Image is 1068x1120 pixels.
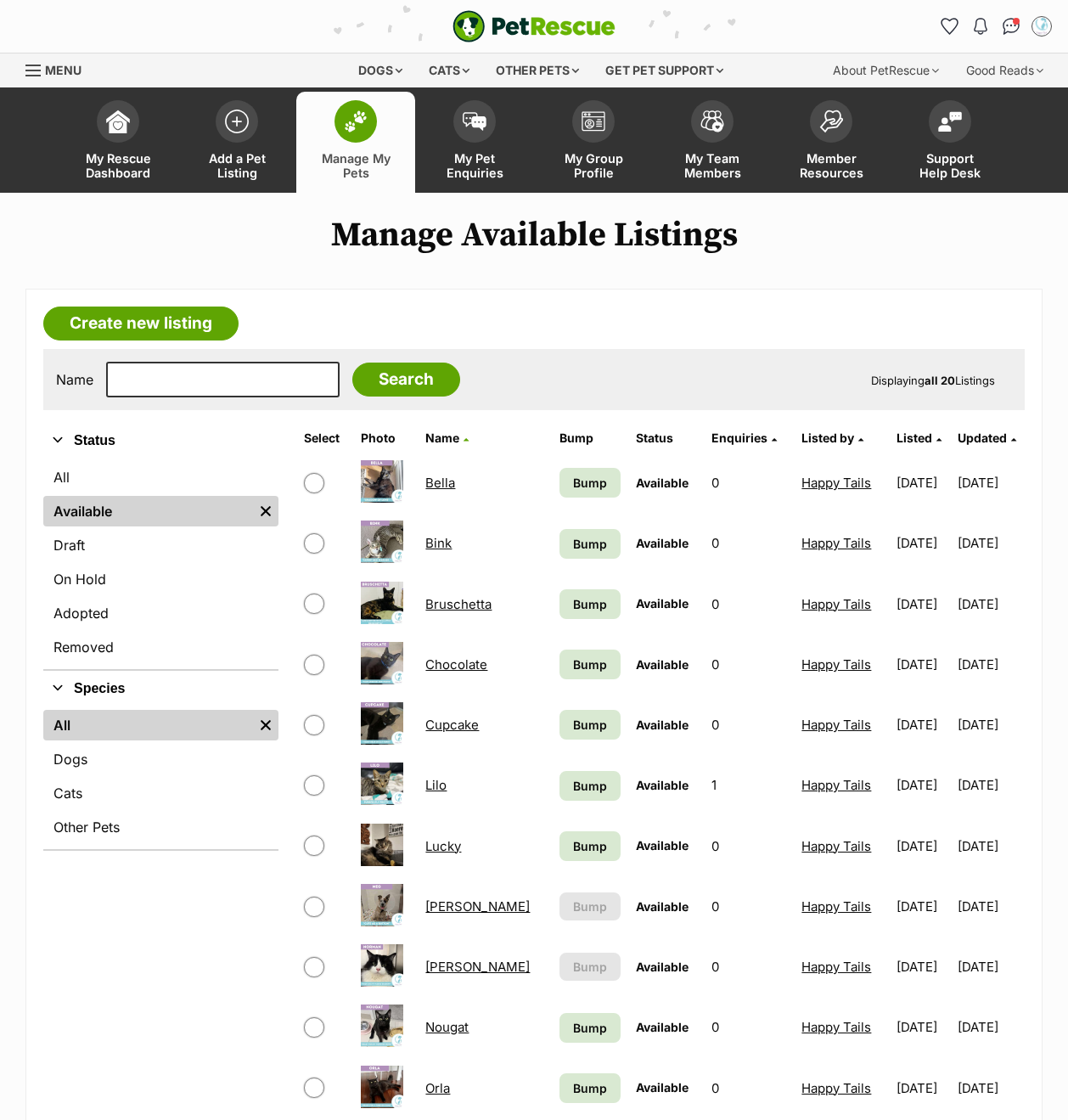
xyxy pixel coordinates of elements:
[573,1019,607,1037] span: Bump
[573,898,607,915] span: Bump
[425,717,479,733] a: Cupcake
[936,13,964,40] a: Favourites
[801,596,871,612] a: Happy Tails
[318,151,394,180] span: Manage My Pets
[344,110,368,132] img: manage-my-pets-icon-02211641906a0b7f246fdf0571729dbe1e7629f14944591b6c1af311fb30b64b.svg
[967,13,994,40] button: Notifications
[705,756,793,814] td: 1
[958,756,1023,814] td: [DATE]
[897,431,932,445] span: Listed
[821,53,951,87] div: About PetRescue
[354,425,417,452] th: Photo
[938,111,962,132] img: help-desk-icon-fdf02630f3aa405de69fd3d07c3f3aa587a6932b1a1747fa1d2bba05be0121f9.svg
[43,710,253,740] a: All
[958,695,1023,754] td: [DATE]
[106,110,130,133] img: dashboard-icon-eb2f2d2d3e046f16d808141f083e7271f6b2e854fb5c12c21221c1fb7104beca.svg
[582,111,605,132] img: group-profile-icon-3fa3cf56718a62981997c0bc7e787c4b2cf8bcc04b72c1350f741eb67cf2f40e.svg
[43,632,278,662] a: Removed
[56,372,93,387] label: Name
[700,110,724,132] img: team-members-icon-5396bd8760b3fe7c0b43da4ab00e1e3bb1a5d9ba89233759b79545d2d3fc5d0d.svg
[705,453,793,512] td: 0
[958,575,1023,633] td: [DATE]
[958,514,1023,572] td: [DATE]
[954,53,1055,87] div: Good Reads
[998,13,1025,40] a: Conversations
[890,817,955,875] td: [DATE]
[559,650,620,679] a: Bump
[43,812,278,842] a: Other Pets
[653,92,772,193] a: My Team Members
[958,817,1023,875] td: [DATE]
[425,959,530,975] a: [PERSON_NAME]
[705,817,793,875] td: 0
[352,363,460,397] input: Search
[573,474,607,492] span: Bump
[573,777,607,795] span: Bump
[425,1019,469,1035] a: Nougat
[346,53,414,87] div: Dogs
[958,635,1023,694] td: [DATE]
[43,778,278,808] a: Cats
[43,462,278,492] a: All
[801,959,871,975] a: Happy Tails
[45,63,82,77] span: Menu
[573,535,607,553] span: Bump
[793,151,869,180] span: Member Resources
[425,838,461,854] a: Lucky
[801,1019,871,1035] a: Happy Tails
[43,430,278,452] button: Status
[559,892,620,920] button: Bump
[890,998,955,1056] td: [DATE]
[452,10,616,42] a: PetRescue
[772,92,891,193] a: Member Resources
[674,151,750,180] span: My Team Members
[801,838,871,854] a: Happy Tails
[958,431,1016,445] a: Updated
[555,151,632,180] span: My Group Profile
[801,431,854,445] span: Listed by
[296,92,415,193] a: Manage My Pets
[925,374,955,387] strong: all 20
[705,998,793,1056] td: 0
[705,695,793,754] td: 0
[1003,18,1020,35] img: chat-41dd97257d64d25036548639549fe6c8038ab92f7586957e7f3b1b290dea8141.svg
[705,877,793,936] td: 0
[1028,13,1055,40] button: My account
[559,710,620,740] a: Bump
[559,1013,620,1043] a: Bump
[463,112,486,131] img: pet-enquiries-icon-7e3ad2cf08bfb03b45e93fb7055b45f3efa6380592205ae92323e6603595dc1f.svg
[573,837,607,855] span: Bump
[484,53,591,87] div: Other pets
[636,1080,689,1095] span: Available
[890,937,955,996] td: [DATE]
[43,678,278,700] button: Species
[801,1080,871,1096] a: Happy Tails
[559,529,620,559] a: Bump
[711,431,777,445] a: Enquiries
[871,374,995,387] span: Displaying Listings
[897,431,942,445] a: Listed
[573,1079,607,1097] span: Bump
[819,110,843,132] img: member-resources-icon-8e73f808a243e03378d46382f2149f9095a855e16c252ad45f914b54edf8863c.svg
[43,496,253,526] a: Available
[425,1080,450,1096] a: Orla
[425,777,447,793] a: Lilo
[801,535,871,551] a: Happy Tails
[425,535,452,551] a: Bink
[636,838,689,853] span: Available
[425,898,530,915] a: [PERSON_NAME]
[80,151,156,180] span: My Rescue Dashboard
[636,778,689,792] span: Available
[425,596,492,612] a: Bruschetta
[958,431,1007,445] span: Updated
[43,598,278,628] a: Adopted
[559,589,620,619] a: Bump
[415,92,534,193] a: My Pet Enquiries
[534,92,653,193] a: My Group Profile
[43,744,278,774] a: Dogs
[890,453,955,512] td: [DATE]
[912,151,988,180] span: Support Help Desk
[801,475,871,491] a: Happy Tails
[890,575,955,633] td: [DATE]
[636,899,689,914] span: Available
